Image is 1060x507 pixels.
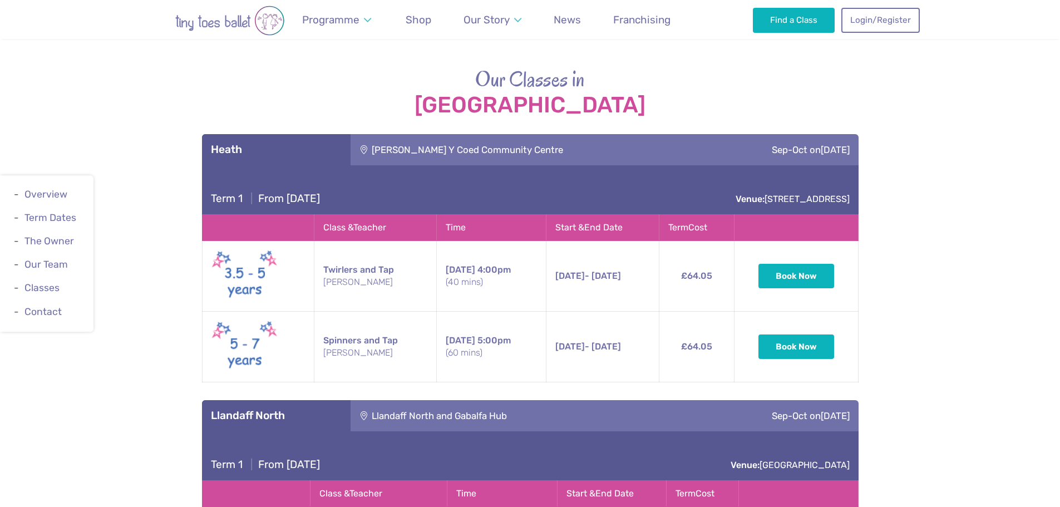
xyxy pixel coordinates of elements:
span: Shop [406,13,431,26]
td: 4:00pm [436,241,546,312]
div: Llandaff North and Gabalfa Hub [351,400,673,431]
a: News [549,7,586,33]
h3: Heath [211,143,342,156]
span: - [DATE] [555,341,621,352]
small: [PERSON_NAME] [323,276,427,288]
td: 5:00pm [436,312,546,382]
h3: Llandaff North [211,409,342,422]
small: [PERSON_NAME] [323,347,427,359]
img: Twirlers New (May 2025) [211,248,278,304]
span: News [554,13,581,26]
th: Term Cost [659,214,734,240]
a: Our Team [24,259,68,270]
h4: From [DATE] [211,192,320,205]
a: Venue:[STREET_ADDRESS] [736,194,850,204]
td: £64.05 [659,241,734,312]
a: Find a Class [753,8,835,32]
div: [PERSON_NAME] Y Coed Community Centre [351,134,706,165]
div: Sep-Oct on [672,400,858,431]
small: (60 mins) [446,347,537,359]
span: Our Story [464,13,510,26]
div: Sep-Oct on [705,134,858,165]
img: tiny toes ballet [141,6,319,36]
small: (40 mins) [446,276,537,288]
a: Contact [24,306,62,317]
a: The Owner [24,235,74,247]
span: [DATE] [446,335,475,346]
th: Class & Teacher [314,214,436,240]
span: Our Classes in [475,65,585,93]
strong: [GEOGRAPHIC_DATA] [202,93,859,117]
th: Class & Teacher [310,480,447,506]
td: Twirlers and Tap [314,241,436,312]
span: [DATE] [821,410,850,421]
a: Shop [401,7,437,33]
span: Term 1 [211,192,243,205]
th: Start & End Date [558,480,666,506]
span: - [DATE] [555,270,621,281]
th: Time [436,214,546,240]
button: Book Now [758,334,834,359]
strong: Venue: [731,460,760,470]
a: Classes [24,283,60,294]
td: £64.05 [659,312,734,382]
a: Overview [24,189,67,200]
strong: Venue: [736,194,765,204]
span: Programme [302,13,359,26]
a: Franchising [608,7,676,33]
a: Programme [297,7,377,33]
a: Venue:[GEOGRAPHIC_DATA] [731,460,850,470]
th: Time [447,480,557,506]
th: Start & End Date [546,214,659,240]
span: Term 1 [211,458,243,471]
span: [DATE] [555,270,585,281]
span: | [245,192,258,205]
button: Book Now [758,264,834,288]
img: Spinners New (May 2025) [211,318,278,375]
a: Term Dates [24,212,76,223]
span: [DATE] [446,264,475,275]
span: [DATE] [821,144,850,155]
a: Our Story [458,7,526,33]
a: Login/Register [841,8,919,32]
span: [DATE] [555,341,585,352]
span: | [245,458,258,471]
h4: From [DATE] [211,458,320,471]
th: Term Cost [666,480,739,506]
span: Franchising [613,13,670,26]
td: Spinners and Tap [314,312,436,382]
